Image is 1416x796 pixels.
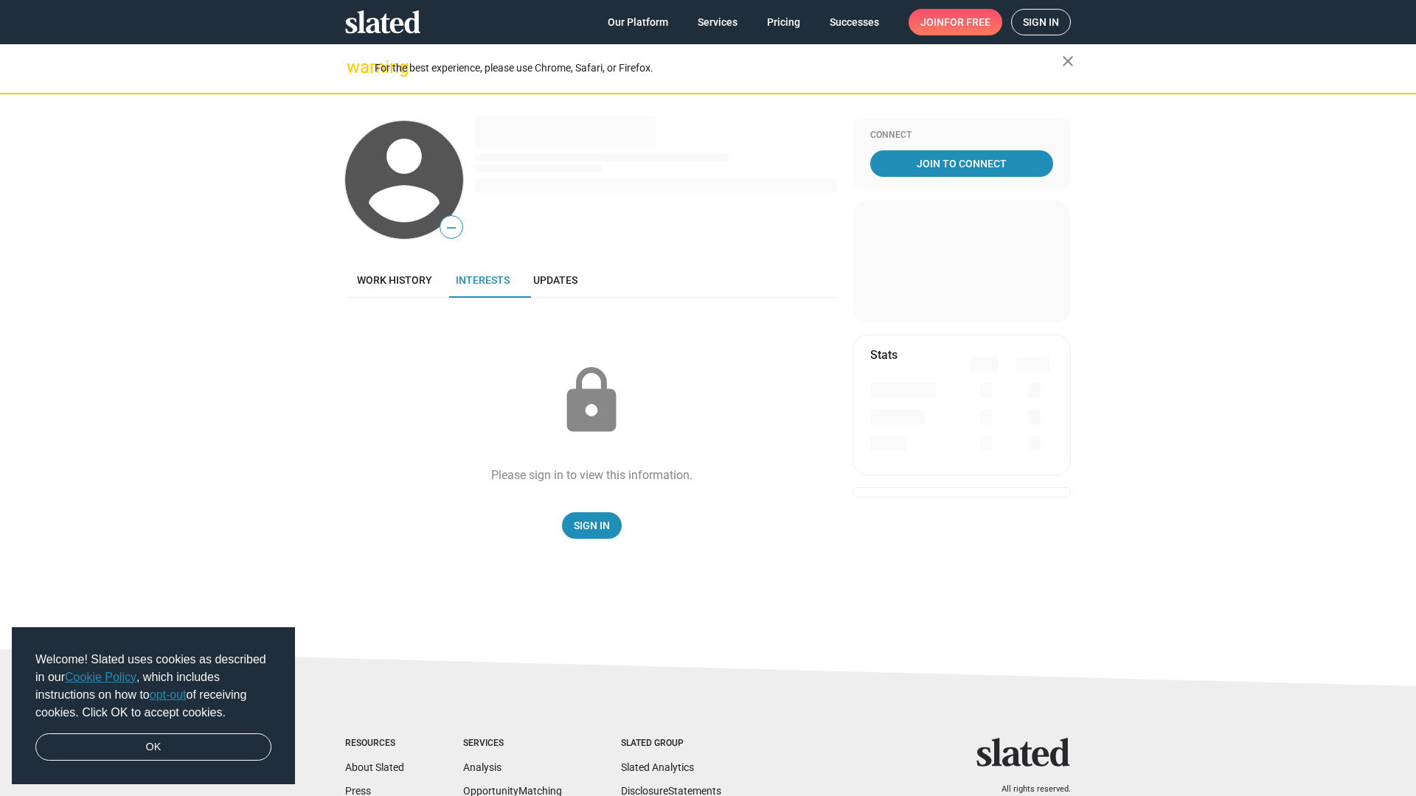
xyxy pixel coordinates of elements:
a: Work history [345,262,444,298]
div: Resources [345,738,404,750]
mat-icon: lock [555,364,628,438]
span: Sign In [574,512,610,539]
div: For the best experience, please use Chrome, Safari, or Firefox. [375,58,1062,78]
div: Connect [870,130,1053,142]
a: Successes [818,9,891,35]
span: — [440,218,462,237]
span: Join [920,9,990,35]
mat-icon: warning [347,58,364,76]
a: Sign in [1011,9,1071,35]
a: Updates [521,262,589,298]
mat-card-title: Stats [870,347,898,363]
a: Slated Analytics [621,761,694,773]
a: Joinfor free [909,9,1002,35]
span: Pricing [767,9,800,35]
a: opt-out [150,688,187,701]
a: Interests [444,262,521,298]
div: Slated Group [621,738,721,750]
span: Interests [456,274,510,286]
span: Join To Connect [873,150,1050,177]
span: Sign in [1023,10,1059,35]
div: Please sign in to view this information. [491,467,693,483]
a: Pricing [755,9,812,35]
a: Analysis [463,761,502,773]
div: Services [463,738,562,750]
span: Services [698,9,737,35]
a: Services [686,9,749,35]
span: Successes [830,9,879,35]
span: Work history [357,274,432,286]
a: Sign In [562,512,622,539]
mat-icon: close [1059,52,1077,70]
span: for free [944,9,990,35]
span: Welcome! Slated uses cookies as described in our , which includes instructions on how to of recei... [35,651,271,722]
a: Our Platform [596,9,680,35]
span: Our Platform [608,9,668,35]
span: Updates [533,274,577,286]
a: Cookie Policy [65,671,136,683]
div: cookieconsent [12,627,295,785]
a: dismiss cookie message [35,733,271,761]
a: Join To Connect [870,150,1053,177]
a: About Slated [345,761,404,773]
